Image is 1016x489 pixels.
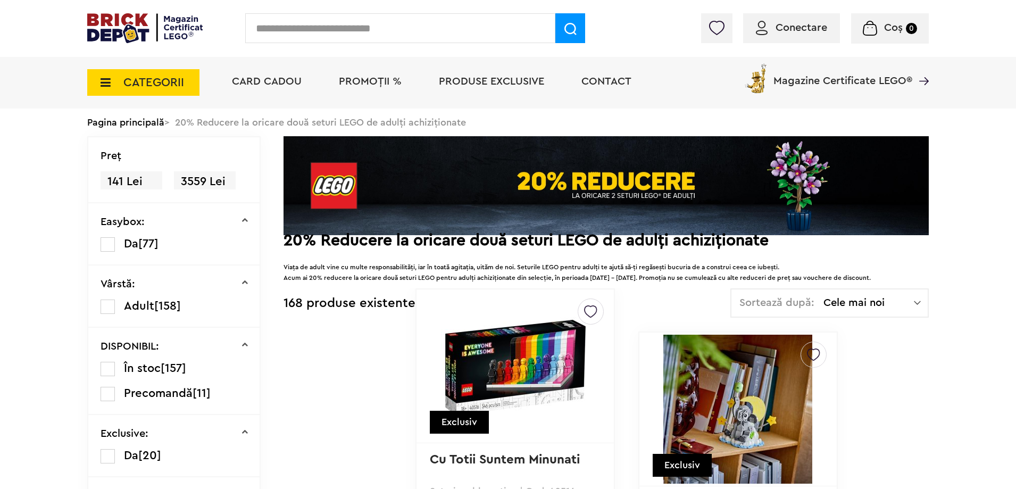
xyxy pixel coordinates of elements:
[138,450,161,461] span: [20]
[101,151,121,161] p: Preţ
[124,387,193,399] span: Precomandă
[284,235,929,246] h2: 20% Reducere la oricare două seturi LEGO de adulți achiziționate
[193,387,211,399] span: [11]
[884,22,903,33] span: Coș
[124,238,138,250] span: Da
[653,454,712,477] div: Exclusiv
[87,109,929,136] div: > 20% Reducere la oricare două seturi LEGO de adulți achiziționate
[823,297,914,308] span: Cele mai noi
[232,76,302,87] a: Card Cadou
[284,136,929,235] img: Landing page banner
[439,76,544,87] a: Produse exclusive
[124,362,161,374] span: În stoc
[154,300,181,312] span: [158]
[906,23,917,34] small: 0
[776,22,827,33] span: Conectare
[101,428,148,439] p: Exclusive:
[284,288,415,319] div: 168 produse existente
[101,279,135,289] p: Vârstă:
[124,450,138,461] span: Da
[101,217,145,227] p: Easybox:
[123,77,184,88] span: CATEGORII
[441,312,590,420] img: Cu Totii Suntem Minunati
[430,411,489,434] div: Exclusiv
[756,22,827,33] a: Conectare
[87,118,164,127] a: Pagina principală
[773,62,912,86] span: Magazine Certificate LEGO®
[339,76,402,87] a: PROMOȚII %
[284,251,929,283] div: Viața de adult vine cu multe responsabilități, iar în toată agitația, uităm de noi. Seturile LEGO...
[663,335,812,484] img: Pui de elefant pe cer
[101,341,159,352] p: DISPONIBIL:
[101,171,162,192] span: 141 Lei
[138,238,159,250] span: [77]
[161,362,186,374] span: [157]
[124,300,154,312] span: Adult
[739,297,814,308] span: Sortează după:
[174,171,236,192] span: 3559 Lei
[581,76,631,87] a: Contact
[912,62,929,72] a: Magazine Certificate LEGO®
[430,453,580,466] a: Cu Totii Suntem Minunati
